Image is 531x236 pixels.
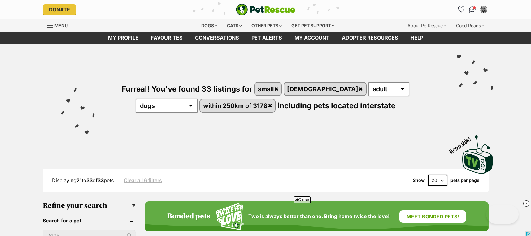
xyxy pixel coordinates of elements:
[462,130,493,175] a: Boop this!
[479,5,489,15] button: My account
[413,178,425,183] span: Show
[462,135,493,174] img: PetRescue TV logo
[86,177,93,183] strong: 33
[145,32,189,44] a: Favourites
[450,178,479,183] label: pets per page
[200,99,275,112] a: within 250km of 3178
[277,101,395,110] span: including pets located interstate
[456,5,466,15] a: Favourites
[287,19,339,32] div: Get pet support
[403,19,450,32] div: About PetRescue
[469,6,476,13] img: chat-41dd97257d64d25036548639549fe6c8038ab92f7586957e7f3b1b290dea8141.svg
[236,4,295,15] img: logo-e224e6f780fb5917bec1dbf3a21bbac754714ae5b6737aabdf751b685950b380.svg
[122,84,252,93] span: Furreal! You've found 33 listings for
[223,19,246,32] div: Cats
[468,5,477,15] a: Conversations
[76,177,82,183] strong: 21
[102,32,145,44] a: My profile
[294,196,311,203] span: Close
[98,177,104,183] strong: 33
[52,177,114,183] span: Displaying to of pets
[247,19,286,32] div: Other pets
[236,4,295,15] a: PetRescue
[404,32,429,44] a: Help
[336,32,404,44] a: Adopter resources
[124,178,162,183] a: Clear all 6 filters
[452,19,489,32] div: Good Reads
[47,19,72,31] a: Menu
[255,83,281,95] a: small
[481,6,487,13] img: Michelle profile pic
[189,32,245,44] a: conversations
[43,4,76,15] a: Donate
[245,32,288,44] a: Pet alerts
[448,132,477,154] span: Boop this!
[54,23,68,28] span: Menu
[288,32,336,44] a: My account
[197,19,222,32] div: Dogs
[284,83,366,95] a: [DEMOGRAPHIC_DATA]
[523,200,529,207] img: close_rtb.svg
[456,5,489,15] ul: Account quick links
